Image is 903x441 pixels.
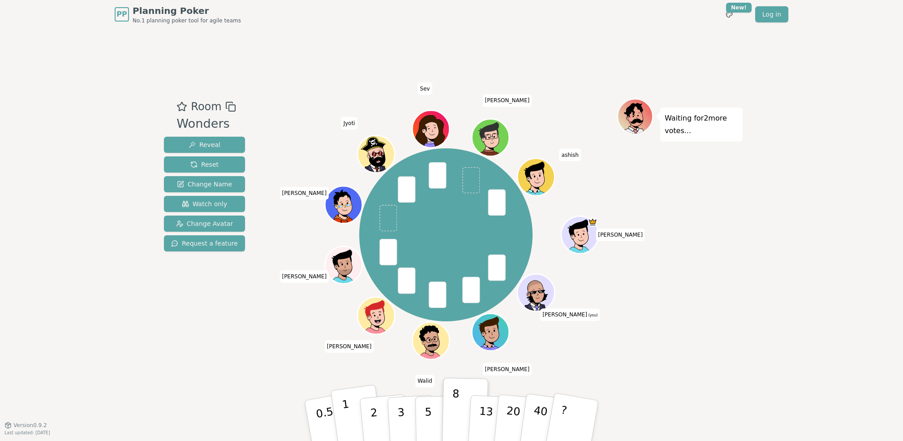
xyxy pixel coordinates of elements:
span: Julin Patel is the host [588,217,597,227]
button: Version0.9.2 [4,422,47,429]
a: Log in [755,6,788,22]
span: Change Name [177,180,232,189]
span: Click to change your name [415,375,434,387]
span: Click to change your name [418,82,432,95]
p: Waiting for 2 more votes... [665,112,738,137]
span: Click to change your name [341,117,357,130]
button: Click to change your avatar [518,275,553,310]
button: Change Name [164,176,245,192]
div: New! [726,3,752,13]
button: Request a feature [164,235,245,251]
span: (you) [587,313,598,317]
span: Request a feature [171,239,238,248]
button: Watch only [164,196,245,212]
button: Add as favourite [176,99,187,115]
p: 8 [451,387,459,436]
button: New! [721,6,737,22]
span: No.1 planning poker tool for agile teams [133,17,241,24]
span: Room [191,99,221,115]
span: Click to change your name [540,308,600,321]
span: Reveal [189,140,220,149]
span: Click to change your name [483,94,532,107]
button: Change Avatar [164,216,245,232]
span: Reset [190,160,219,169]
span: Change Avatar [176,219,233,228]
span: Click to change your name [325,340,374,353]
span: Version 0.9.2 [13,422,47,429]
span: Planning Poker [133,4,241,17]
span: Click to change your name [279,270,329,283]
button: Reveal [164,137,245,153]
span: Click to change your name [559,149,581,161]
span: Click to change your name [596,229,645,241]
div: Wonders [176,115,236,133]
span: Click to change your name [279,187,329,199]
span: PP [116,9,127,20]
span: Last updated: [DATE] [4,430,50,435]
span: Watch only [182,199,228,208]
span: Click to change your name [483,363,532,376]
button: Reset [164,156,245,173]
a: PPPlanning PokerNo.1 planning poker tool for agile teams [115,4,241,24]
